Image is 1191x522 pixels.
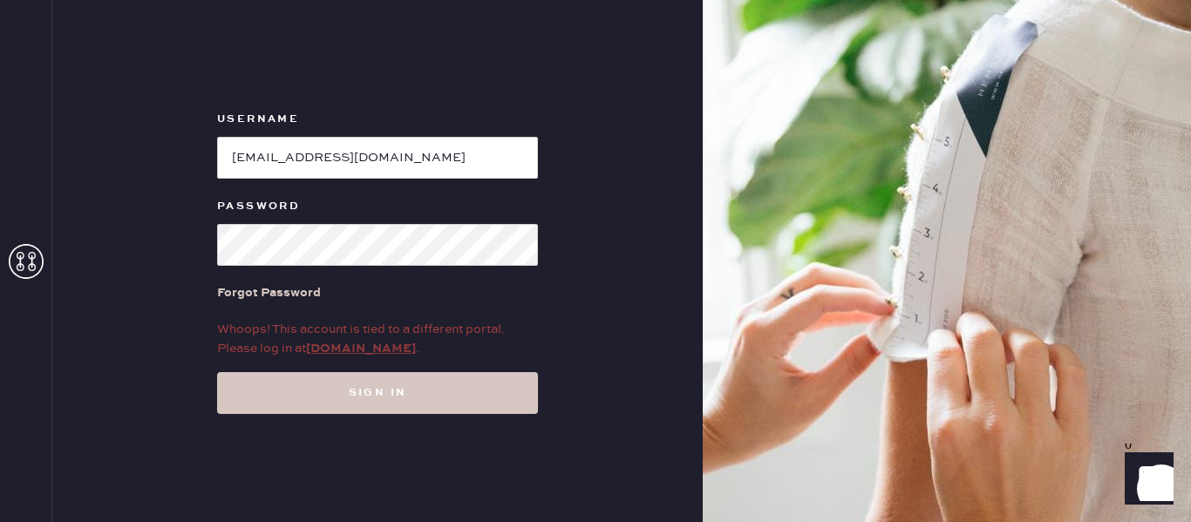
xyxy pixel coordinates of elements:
a: Forgot Password [217,266,321,320]
input: e.g. john@doe.com [217,137,538,179]
button: Sign in [217,372,538,414]
div: Whoops! This account is tied to a different portal. Please log in at . [217,320,538,358]
div: Forgot Password [217,283,321,302]
iframe: Front Chat [1108,444,1183,519]
a: [DOMAIN_NAME] [306,341,416,356]
label: Password [217,196,538,217]
label: Username [217,109,538,130]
